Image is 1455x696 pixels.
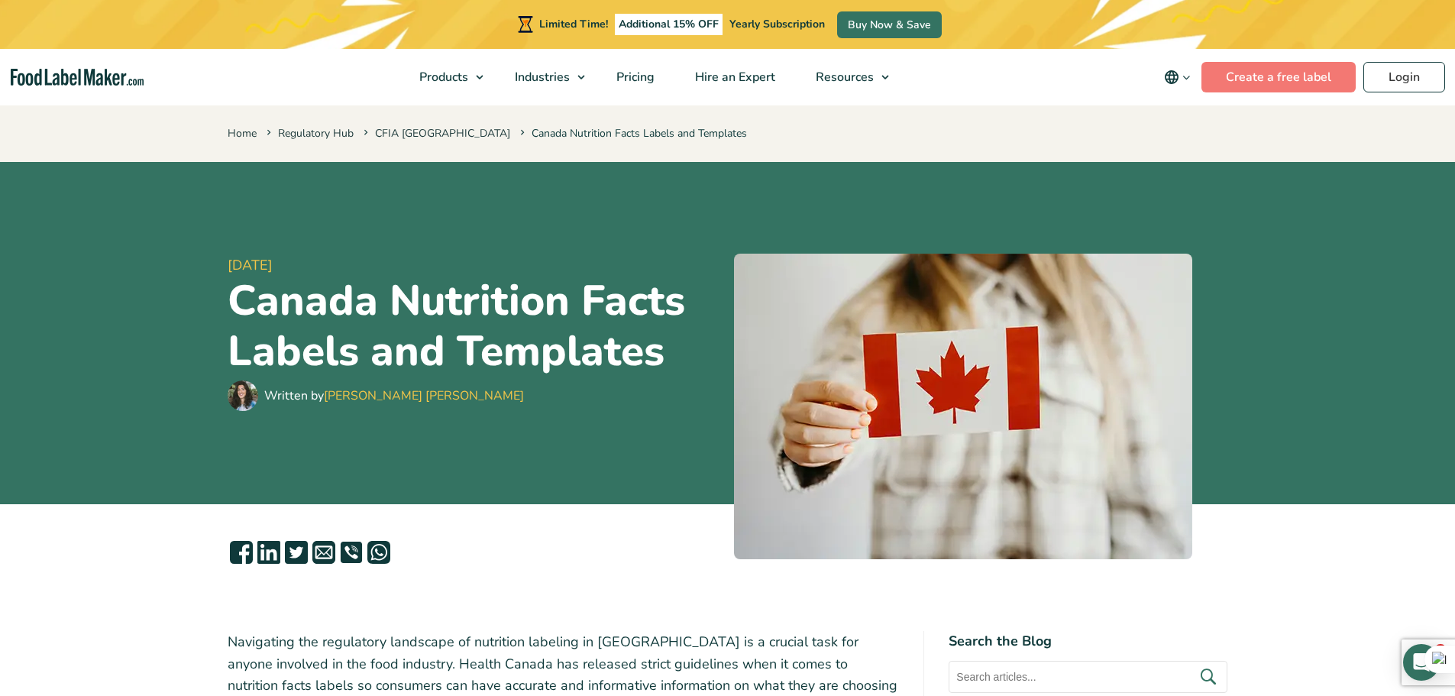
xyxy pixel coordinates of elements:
a: Home [228,126,257,141]
span: Limited Time! [539,17,608,31]
a: Resources [796,49,897,105]
h1: Canada Nutrition Facts Labels and Templates [228,276,722,377]
img: Maria Abi Hanna - Food Label Maker [228,380,258,411]
a: [PERSON_NAME] [PERSON_NAME] [324,387,524,404]
a: Regulatory Hub [278,126,354,141]
a: Products [399,49,491,105]
a: Hire an Expert [675,49,792,105]
a: CFIA [GEOGRAPHIC_DATA] [375,126,510,141]
a: Create a free label [1201,62,1356,92]
span: [DATE] [228,255,722,276]
div: Open Intercom Messenger [1403,644,1440,681]
span: Additional 15% OFF [615,14,723,35]
div: Written by [264,387,524,405]
span: Products [415,69,470,86]
span: Resources [811,69,875,86]
span: Canada Nutrition Facts Labels and Templates [517,126,747,141]
span: Pricing [612,69,656,86]
a: Buy Now & Save [837,11,942,38]
span: Yearly Subscription [729,17,825,31]
input: Search articles... [949,661,1227,693]
span: Hire an Expert [690,69,777,86]
a: Industries [495,49,593,105]
a: Pricing [597,49,671,105]
span: 2 [1434,644,1447,656]
span: Industries [510,69,571,86]
h4: Search the Blog [949,631,1227,652]
a: Login [1363,62,1445,92]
